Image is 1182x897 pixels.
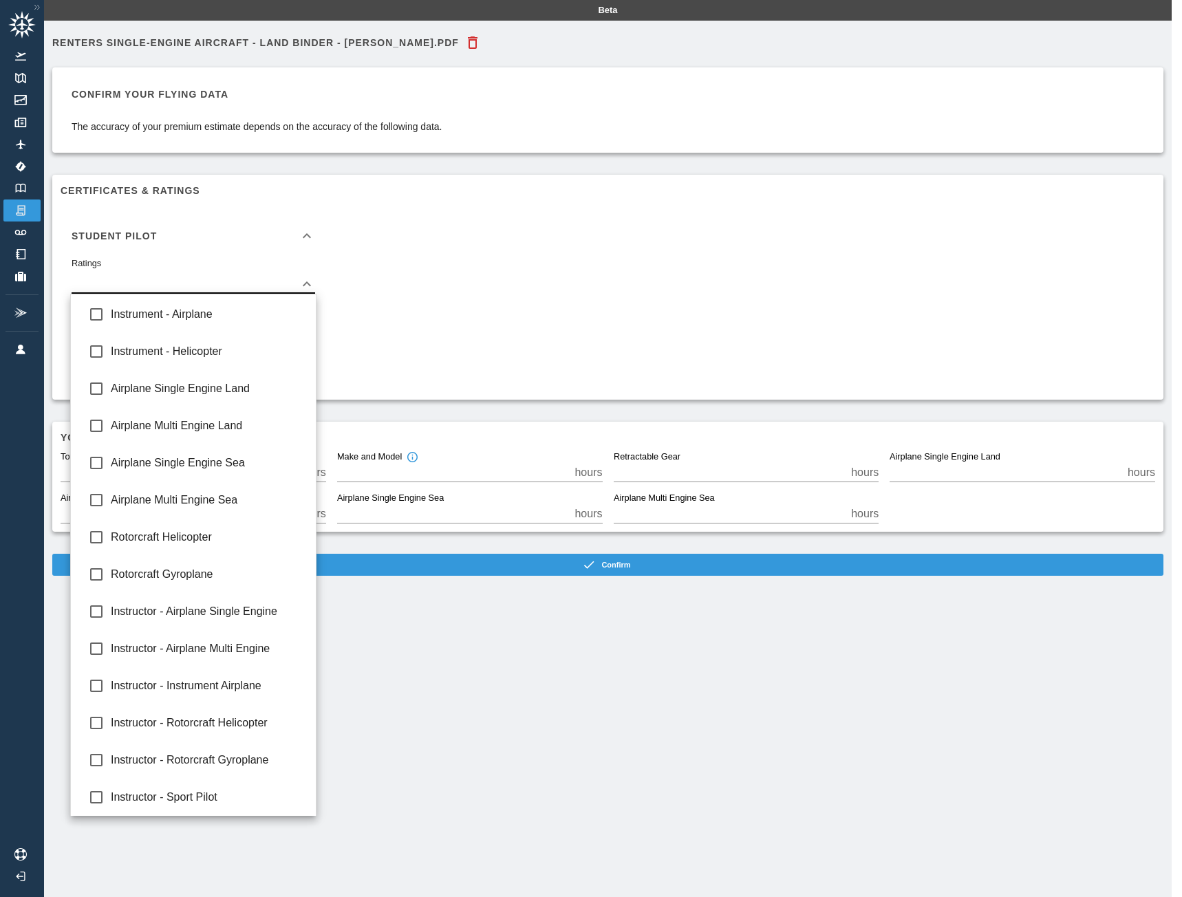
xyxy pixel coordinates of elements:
span: Instrument - Helicopter [111,343,305,360]
span: Airplane Multi Engine Sea [111,492,305,508]
span: Airplane Single Engine Land [111,380,305,397]
span: Instrument - Airplane [111,306,305,323]
span: Airplane Multi Engine Land [111,418,305,434]
span: Instructor - Rotorcraft Gyroplane [111,752,305,768]
span: Airplane Single Engine Sea [111,455,305,471]
span: Instructor - Instrument Airplane [111,678,305,694]
span: Instructor - Airplane Single Engine [111,603,305,620]
span: Rotorcraft Helicopter [111,529,305,545]
span: Instructor - Airplane Multi Engine [111,640,305,657]
span: Instructor - Sport Pilot [111,789,305,806]
span: Instructor - Rotorcraft Helicopter [111,715,305,731]
span: Rotorcraft Gyroplane [111,566,305,583]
